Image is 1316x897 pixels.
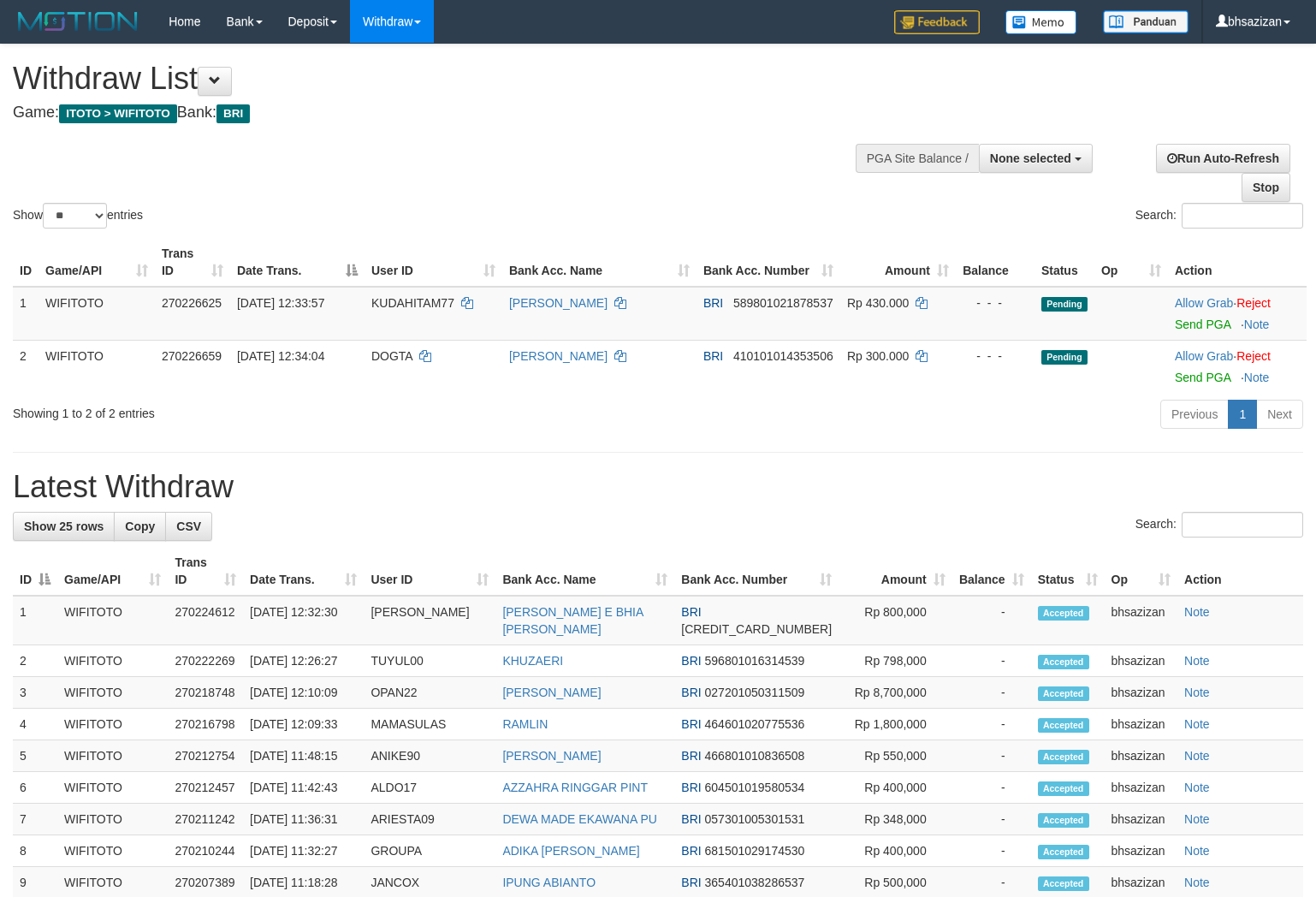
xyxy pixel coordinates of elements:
[1256,400,1303,429] a: Next
[1184,781,1210,794] a: Note
[1244,318,1270,331] a: Note
[1038,718,1089,733] span: Accepted
[839,645,952,677] td: Rp 798,000
[1005,10,1077,34] img: Button%20Memo.svg
[13,9,143,34] img: MOTION_logo.png
[1182,203,1303,229] input: Search:
[1038,655,1089,669] span: Accepted
[705,654,805,668] span: Copy 596801016314539 to clipboard
[13,104,860,122] h4: Game: Bank:
[168,547,243,596] th: Trans ID: activate to sort column ascending
[705,749,805,763] span: Copy 466801010836508 to clipboard
[176,520,201,533] span: CSV
[57,677,168,709] td: WIFITOTO
[1184,812,1210,826] a: Note
[733,296,833,310] span: Copy 589801021878537 to clipboard
[703,349,723,363] span: BRI
[13,203,143,229] label: Show entries
[364,772,495,804] td: ALDO17
[1105,596,1178,645] td: bhsazizan
[243,804,364,835] td: [DATE] 11:36:31
[847,296,909,310] span: Rp 430.000
[57,645,168,677] td: WIFITOTO
[952,596,1031,645] td: -
[1041,297,1088,312] span: Pending
[697,238,840,287] th: Bank Acc. Number: activate to sort column ascending
[990,151,1071,165] span: None selected
[1034,238,1094,287] th: Status
[509,349,608,363] a: [PERSON_NAME]
[364,709,495,740] td: MAMASULAS
[1105,709,1178,740] td: bhsazizan
[13,287,39,341] td: 1
[1175,349,1236,363] span: ·
[705,876,805,889] span: Copy 365401038286537 to clipboard
[168,772,243,804] td: 270212457
[168,677,243,709] td: 270218748
[57,596,168,645] td: WIFITOTO
[168,596,243,645] td: 270224612
[1105,804,1178,835] td: bhsazizan
[1236,349,1271,363] a: Reject
[13,512,115,541] a: Show 25 rows
[237,296,324,310] span: [DATE] 12:33:57
[839,772,952,804] td: Rp 400,000
[1175,296,1236,310] span: ·
[1184,749,1210,763] a: Note
[502,605,643,636] a: [PERSON_NAME] E BHIA [PERSON_NAME]
[1175,371,1230,384] a: Send PGA
[114,512,166,541] a: Copy
[57,772,168,804] td: WIFITOTO
[13,804,57,835] td: 7
[57,709,168,740] td: WIFITOTO
[39,340,155,393] td: WIFITOTO
[839,835,952,867] td: Rp 400,000
[243,835,364,867] td: [DATE] 11:32:27
[894,10,980,34] img: Feedback.jpg
[1160,400,1229,429] a: Previous
[952,677,1031,709] td: -
[952,740,1031,772] td: -
[681,717,701,731] span: BRI
[162,296,222,310] span: 270226625
[1103,10,1189,33] img: panduan.png
[1135,512,1303,538] label: Search:
[1182,512,1303,538] input: Search:
[165,512,212,541] a: CSV
[839,596,952,645] td: Rp 800,000
[168,709,243,740] td: 270216798
[1156,144,1290,173] a: Run Auto-Refresh
[839,709,952,740] td: Rp 1,800,000
[1038,876,1089,891] span: Accepted
[13,645,57,677] td: 2
[952,645,1031,677] td: -
[365,238,502,287] th: User ID: activate to sort column ascending
[681,654,701,668] span: BRI
[839,677,952,709] td: Rp 8,700,000
[57,547,168,596] th: Game/API: activate to sort column ascending
[502,876,596,889] a: IPUNG ABIANTO
[952,709,1031,740] td: -
[1038,750,1089,764] span: Accepted
[364,677,495,709] td: OPAN22
[168,645,243,677] td: 270222269
[13,596,57,645] td: 1
[1184,654,1210,668] a: Note
[502,812,656,826] a: DEWA MADE EKAWANA PU
[963,294,1028,312] div: - - -
[952,547,1031,596] th: Balance: activate to sort column ascending
[364,835,495,867] td: GROUPA
[495,547,674,596] th: Bank Acc. Name: activate to sort column ascending
[39,238,155,287] th: Game/API: activate to sort column ascending
[1041,350,1088,365] span: Pending
[13,709,57,740] td: 4
[502,749,601,763] a: [PERSON_NAME]
[1038,606,1089,621] span: Accepted
[839,740,952,772] td: Rp 550,000
[371,349,412,363] span: DOGTA
[681,844,701,858] span: BRI
[1038,781,1089,796] span: Accepted
[1038,845,1089,859] span: Accepted
[1105,772,1178,804] td: bhsazizan
[1105,677,1178,709] td: bhsazizan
